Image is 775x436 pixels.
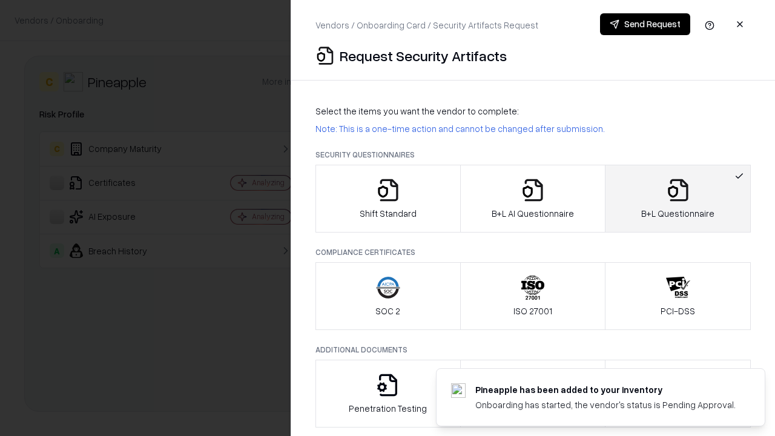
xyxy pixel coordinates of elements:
p: Compliance Certificates [315,247,751,257]
button: B+L Questionnaire [605,165,751,233]
p: B+L Questionnaire [641,207,714,220]
button: Shift Standard [315,165,461,233]
p: Request Security Artifacts [340,46,507,65]
img: pineappleenergy.com [451,383,466,398]
button: PCI-DSS [605,262,751,330]
div: Onboarding has started, the vendor's status is Pending Approval. [475,398,736,411]
p: B+L AI Questionnaire [492,207,574,220]
button: ISO 27001 [460,262,606,330]
div: Pineapple has been added to your inventory [475,383,736,396]
p: Note: This is a one-time action and cannot be changed after submission. [315,122,751,135]
p: Penetration Testing [349,402,427,415]
p: Vendors / Onboarding Card / Security Artifacts Request [315,19,538,31]
p: Select the items you want the vendor to complete: [315,105,751,117]
p: SOC 2 [375,305,400,317]
p: Shift Standard [360,207,417,220]
p: PCI-DSS [661,305,695,317]
p: Security Questionnaires [315,150,751,160]
button: Data Processing Agreement [605,360,751,428]
button: Privacy Policy [460,360,606,428]
button: B+L AI Questionnaire [460,165,606,233]
button: SOC 2 [315,262,461,330]
p: Additional Documents [315,345,751,355]
p: ISO 27001 [513,305,552,317]
button: Penetration Testing [315,360,461,428]
button: Send Request [600,13,690,35]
